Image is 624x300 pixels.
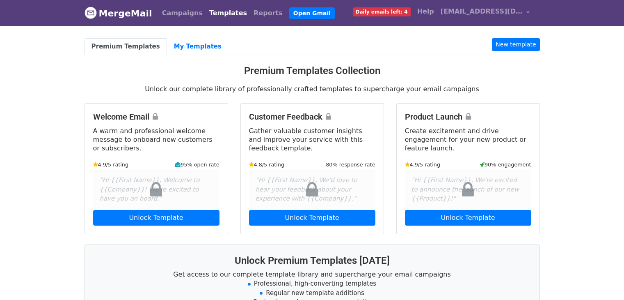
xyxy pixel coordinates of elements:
a: Templates [206,5,250,21]
div: "Hi {{First Name}}, We'd love to hear your feedback about your experience with {{Company}}." [249,169,375,210]
small: 4.9/5 rating [93,161,129,168]
a: New template [492,38,539,51]
small: 95% open rate [175,161,219,168]
h3: Unlock Premium Templates [DATE] [95,255,530,267]
a: Reports [250,5,286,21]
a: Premium Templates [85,38,167,55]
h3: Premium Templates Collection [85,65,540,77]
span: [EMAIL_ADDRESS][DOMAIN_NAME] [441,7,523,16]
a: MergeMail [85,5,152,22]
p: Unlock our complete library of professionally crafted templates to supercharge your email campaigns [85,85,540,93]
a: My Templates [167,38,229,55]
h4: Customer Feedback [249,112,375,122]
a: Campaigns [159,5,206,21]
a: Daily emails left: 4 [350,3,414,20]
a: Open Gmail [289,7,335,19]
a: Unlock Template [93,210,219,226]
img: MergeMail logo [85,7,97,19]
p: Gather valuable customer insights and improve your service with this feedback template. [249,127,375,152]
p: A warm and professional welcome message to onboard new customers or subscribers. [93,127,219,152]
li: Regular new template additions [95,288,530,298]
a: Unlock Template [405,210,531,226]
p: Get access to our complete template library and supercharge your email campaigns [95,270,530,279]
small: 90% engagement [480,161,531,168]
small: 4.8/5 rating [249,161,285,168]
a: [EMAIL_ADDRESS][DOMAIN_NAME] [437,3,533,23]
h4: Welcome Email [93,112,219,122]
div: "Hi {{First Name}}, We're excited to announce the launch of our new {{Product}}!" [405,169,531,210]
h4: Product Launch [405,112,531,122]
a: Help [414,3,437,20]
li: Professional, high-converting templates [95,279,530,288]
p: Create excitement and drive engagement for your new product or feature launch. [405,127,531,152]
small: 80% response rate [326,161,375,168]
a: Unlock Template [249,210,375,226]
span: Daily emails left: 4 [353,7,411,16]
div: "Hi {{First Name}}, Welcome to {{Company}}! We're excited to have you on board." [93,169,219,210]
small: 4.9/5 rating [405,161,441,168]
